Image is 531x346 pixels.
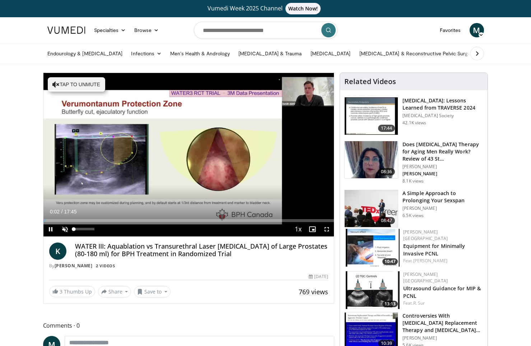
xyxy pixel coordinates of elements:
a: 10:47 [346,229,400,267]
a: 08:47 A Simple Approach to Prolonging Your Sexspan [PERSON_NAME] 6.5K views [344,190,483,228]
span: 10:47 [382,258,398,265]
a: Vumedi Week 2025 ChannelWatch Now! [48,3,483,14]
img: 1317c62a-2f0d-4360-bee0-b1bff80fed3c.150x105_q85_crop-smart_upscale.jpg [345,97,398,135]
span: 3 [60,288,62,295]
img: 4d4bce34-7cbb-4531-8d0c-5308a71d9d6c.150x105_q85_crop-smart_upscale.jpg [345,141,398,179]
button: Share [98,286,131,297]
div: [DATE] [309,273,328,280]
a: [MEDICAL_DATA] & Reconstructive Pelvic Surgery [355,46,480,61]
a: Equipment for Minimally Invasive PCNL [403,243,465,257]
p: 42.1K views [402,120,426,126]
span: 08:36 [378,168,395,175]
img: 57193a21-700a-4103-8163-b4069ca57589.150x105_q85_crop-smart_upscale.jpg [346,229,400,267]
video-js: Video Player [43,73,334,237]
button: Pause [43,222,58,236]
a: [MEDICAL_DATA] & Trauma [234,46,306,61]
a: 13:13 [346,271,400,309]
span: 0:02 [50,209,60,214]
a: Browse [130,23,163,37]
a: [PERSON_NAME] [55,263,93,269]
h3: A Simple Approach to Prolonging Your Sexspan [402,190,483,204]
a: [PERSON_NAME] [GEOGRAPHIC_DATA] [403,229,448,241]
img: VuMedi Logo [47,27,85,34]
a: Infections [127,46,166,61]
a: M [470,23,484,37]
a: R. Sur [413,300,425,306]
a: 3 Thumbs Up [49,286,95,297]
p: [PERSON_NAME] [402,206,483,211]
a: Men’s Health & Andrology [166,46,234,61]
span: 17:45 [64,209,76,214]
span: Watch Now! [285,3,321,14]
div: Progress Bar [43,219,334,222]
a: Ultrasound Guidance for MIP & PCNL [403,285,481,299]
span: 17:44 [378,125,395,132]
a: Favorites [435,23,465,37]
a: 2 Videos [94,263,117,269]
a: 17:44 [MEDICAL_DATA]: Lessons Learned from TRAVERSE 2024 [MEDICAL_DATA] Society 42.1K views [344,97,483,135]
p: 8.1K views [402,178,424,184]
h4: Related Videos [344,77,396,86]
a: [PERSON_NAME] [413,258,447,264]
a: 08:36 Does [MEDICAL_DATA] Therapy for Aging Men Really Work? Review of 43 St… [PERSON_NAME] [PERS... [344,141,483,184]
h3: Does [MEDICAL_DATA] Therapy for Aging Men Really Work? Review of 43 St… [402,141,483,162]
input: Search topics, interventions [194,22,337,39]
span: 769 views [299,287,328,296]
a: [MEDICAL_DATA] [306,46,355,61]
img: c4bd4661-e278-4c34-863c-57c104f39734.150x105_q85_crop-smart_upscale.jpg [345,190,398,227]
span: Comments 0 [43,321,335,330]
button: Tap to unmute [48,77,105,92]
div: Feat. [403,300,482,306]
span: 08:47 [378,217,395,224]
h3: [MEDICAL_DATA]: Lessons Learned from TRAVERSE 2024 [402,97,483,111]
a: Endourology & [MEDICAL_DATA] [43,46,127,61]
h4: WATER III: Aquablation vs Transurethral Laser [MEDICAL_DATA] of Large Prostates (80-180 ml) for B... [75,243,329,258]
span: / [61,209,63,214]
div: Volume Level [74,228,94,230]
button: Playback Rate [291,222,305,236]
div: By [49,263,329,269]
button: Fullscreen [320,222,334,236]
h3: Controversies With [MEDICAL_DATA] Replacement Therapy and [MEDICAL_DATA] Can… [402,312,483,334]
p: [PERSON_NAME] [402,171,483,177]
a: [PERSON_NAME] [GEOGRAPHIC_DATA] [403,271,448,284]
p: [PERSON_NAME] [402,164,483,170]
a: K [49,243,66,260]
img: ae74b246-eda0-4548-a041-8444a00e0b2d.150x105_q85_crop-smart_upscale.jpg [346,271,400,309]
button: Save to [134,286,171,297]
button: Enable picture-in-picture mode [305,222,320,236]
button: Unmute [58,222,72,236]
p: [PERSON_NAME] [402,335,483,341]
div: Feat. [403,258,482,264]
p: 6.5K views [402,213,424,218]
span: 13:13 [382,301,398,307]
p: [MEDICAL_DATA] Society [402,113,483,119]
a: Specialties [90,23,130,37]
